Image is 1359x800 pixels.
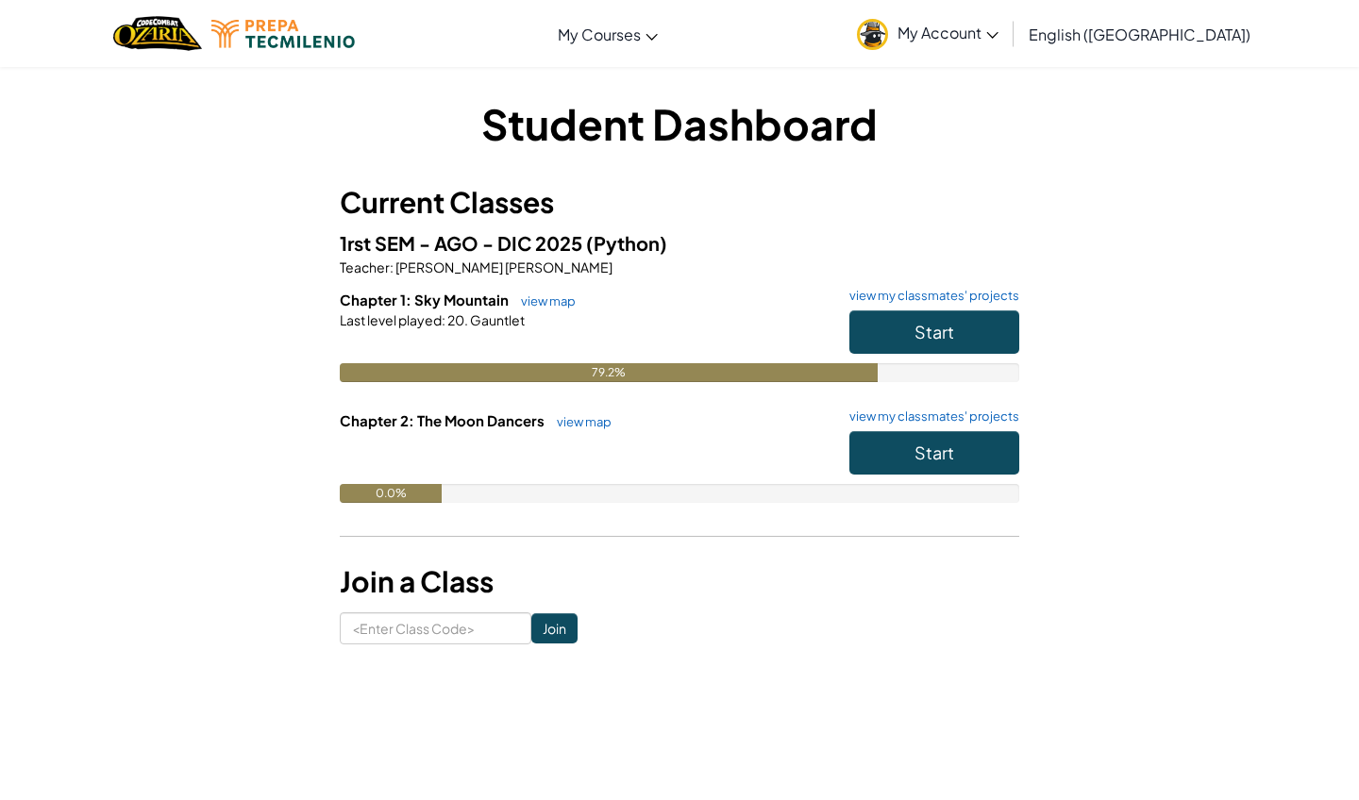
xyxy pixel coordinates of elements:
span: 20. [445,311,468,328]
span: Gauntlet [468,311,525,328]
img: avatar [857,19,888,50]
span: : [442,311,445,328]
h3: Join a Class [340,560,1019,603]
span: Start [914,442,954,463]
button: Start [849,431,1019,475]
span: Last level played [340,311,442,328]
h1: Student Dashboard [340,94,1019,153]
a: view my classmates' projects [840,410,1019,423]
img: Tecmilenio logo [211,20,355,48]
a: view my classmates' projects [840,290,1019,302]
span: Chapter 1: Sky Mountain [340,291,512,308]
span: 1rst SEM - AGO - DIC 2025 [340,231,586,255]
span: My Courses [558,25,641,44]
span: My Account [898,23,998,42]
a: Ozaria by CodeCombat logo [113,14,201,53]
span: Chapter 2: The Moon Dancers [340,411,547,429]
h3: Current Classes [340,181,1019,224]
a: view map [547,414,612,429]
span: English ([GEOGRAPHIC_DATA]) [1029,25,1250,44]
input: <Enter Class Code> [340,612,531,644]
span: Start [914,321,954,342]
a: view map [512,293,576,308]
input: Join [531,613,578,643]
img: Home [113,14,201,53]
a: English ([GEOGRAPHIC_DATA]) [1019,8,1260,59]
span: : [390,258,394,275]
button: Start [849,310,1019,354]
div: 0.0% [340,484,442,503]
div: 79.2% [340,363,878,382]
span: (Python) [586,231,667,255]
a: My Courses [548,8,667,59]
span: [PERSON_NAME] [PERSON_NAME] [394,258,612,275]
span: Teacher [340,258,390,275]
a: My Account [847,4,1008,63]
